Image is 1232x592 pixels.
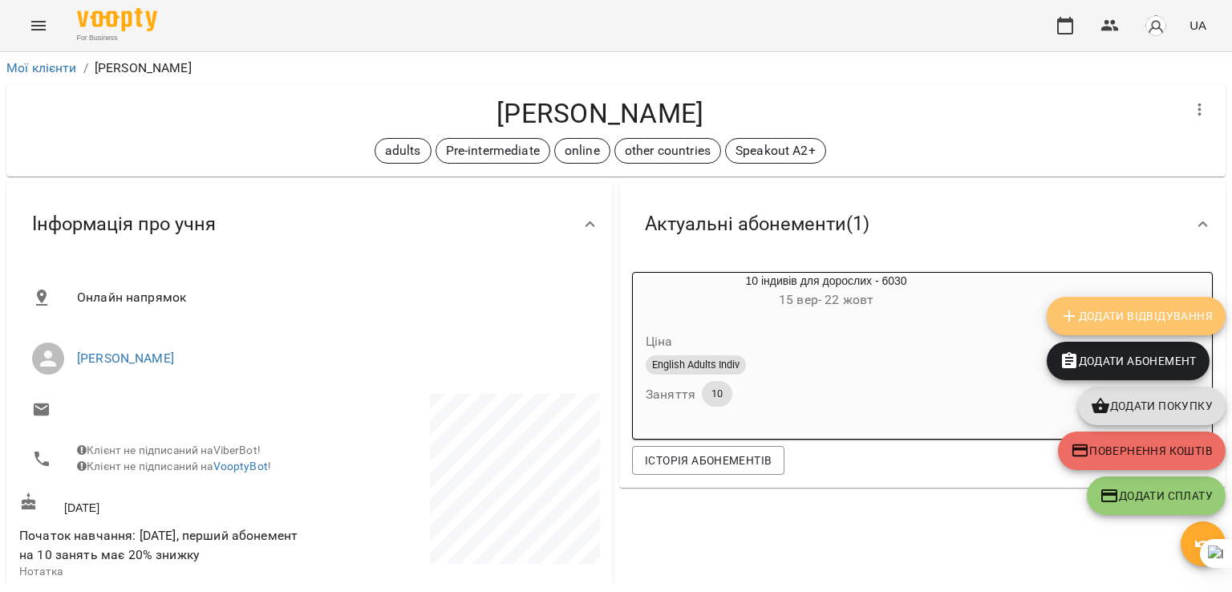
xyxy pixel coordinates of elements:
[1100,486,1213,505] span: Додати Сплату
[645,212,869,237] span: Актуальні абонементи ( 1 )
[6,59,1226,78] nav: breadcrumb
[646,383,695,406] h6: Заняття
[1145,14,1167,37] img: avatar_s.png
[1183,10,1213,40] button: UA
[614,138,721,164] div: other countries
[633,273,1019,311] div: 10 індивів для дорослих - 6030
[632,446,784,475] button: Історія абонементів
[375,138,432,164] div: adults
[779,292,873,307] span: 15 вер - 22 жовт
[702,387,732,401] span: 10
[213,460,268,472] a: VooptyBot
[6,183,613,266] div: Інформація про учня
[1060,351,1197,371] span: Додати Абонемент
[77,8,157,31] img: Voopty Logo
[625,141,711,160] p: other countries
[1058,432,1226,470] button: Повернення коштів
[1047,342,1210,380] button: Додати Абонемент
[645,451,772,470] span: Історія абонементів
[1071,441,1213,460] span: Повернення коштів
[19,564,306,580] p: Нотатка
[436,138,550,164] div: Pre-intermediate
[19,528,298,562] span: Початок навчання: [DATE], перший абонемент на 10 занять має 20% знижку
[77,444,261,456] span: Клієнт не підписаний на ViberBot!
[1047,297,1226,335] button: Додати Відвідування
[633,273,1019,426] button: 10 індивів для дорослих - 603015 вер- 22 жовтЦінаEnglish Adults IndivЗаняття10
[554,138,610,164] div: online
[77,288,587,307] span: Онлайн напрямок
[77,33,157,43] span: For Business
[77,351,174,366] a: [PERSON_NAME]
[646,330,673,353] h6: Ціна
[736,141,816,160] p: Speakout A2+
[646,358,746,372] span: English Adults Indiv
[32,212,216,237] span: Інформація про учня
[77,460,271,472] span: Клієнт не підписаний на !
[1189,17,1206,34] span: UA
[385,141,421,160] p: adults
[6,60,77,75] a: Мої клієнти
[565,141,600,160] p: online
[1087,476,1226,515] button: Додати Сплату
[725,138,826,164] div: Speakout A2+
[619,183,1226,266] div: Актуальні абонементи(1)
[16,489,310,519] div: [DATE]
[19,6,58,45] button: Menu
[19,97,1181,130] h4: [PERSON_NAME]
[1091,396,1213,416] span: Додати покупку
[83,59,88,78] li: /
[1060,306,1213,326] span: Додати Відвідування
[1078,387,1226,425] button: Додати покупку
[446,141,540,160] p: Pre-intermediate
[95,59,192,78] p: [PERSON_NAME]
